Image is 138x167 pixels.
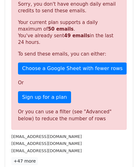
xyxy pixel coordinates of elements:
strong: 49 emails [64,33,90,39]
p: Or [18,80,120,86]
a: +47 more [11,157,38,165]
a: Sign up for a plan [18,91,71,103]
small: [EMAIL_ADDRESS][DOMAIN_NAME] [11,148,82,153]
div: Or you can use a filter (see "Advanced" below) to reduce the number of rows [18,108,120,122]
p: Your current plan supports a daily maximum of . You've already sent in the last 24 hours. [18,19,120,46]
small: [EMAIL_ADDRESS][DOMAIN_NAME] [11,141,82,146]
a: Choose a Google Sheet with fewer rows [18,63,127,75]
p: To send these emails, you can either: [18,51,120,57]
iframe: Chat Widget [106,137,138,167]
p: Sorry, you don't have enough daily email credits to send these emails. [18,1,120,14]
small: [EMAIL_ADDRESS][DOMAIN_NAME] [11,134,82,139]
strong: 50 emails [48,26,74,32]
